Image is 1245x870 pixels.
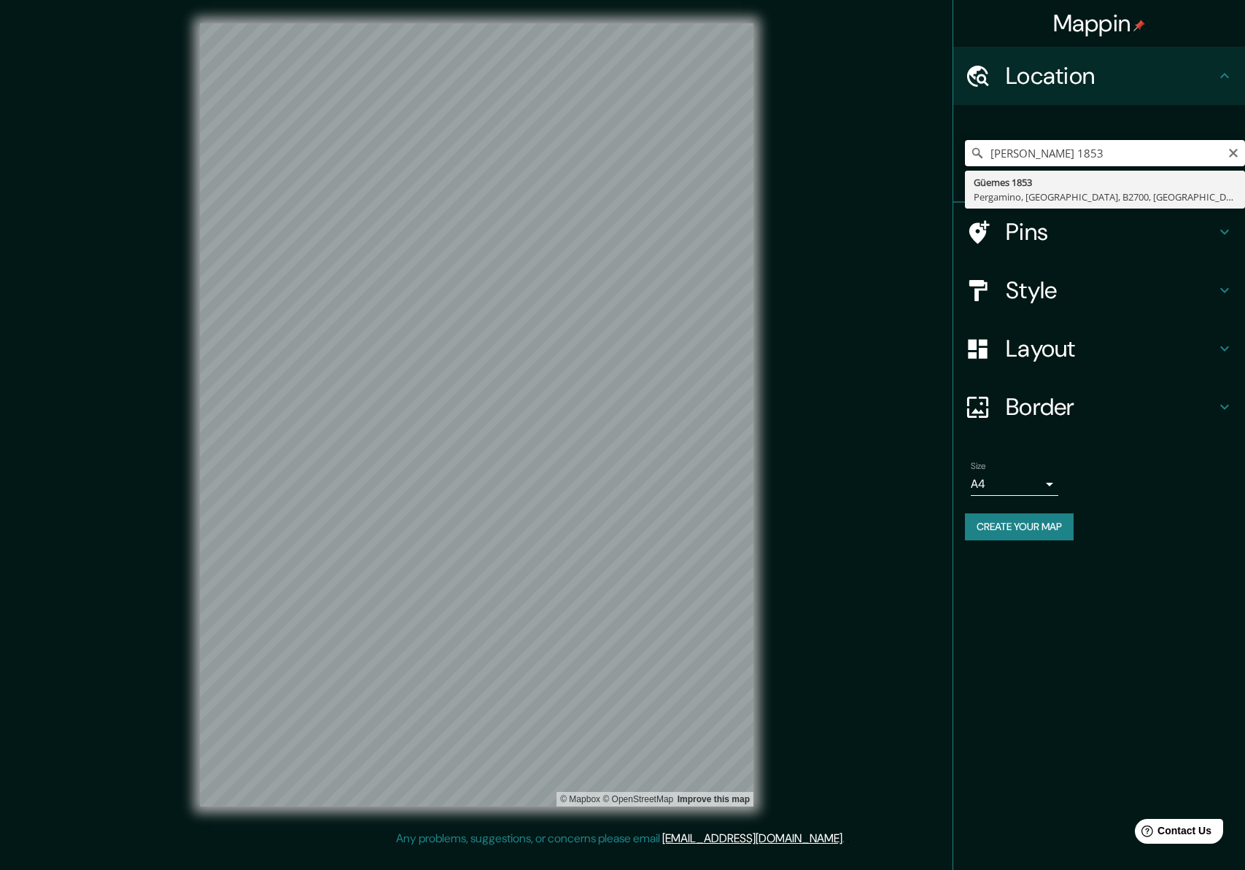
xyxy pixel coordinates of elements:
[1053,9,1146,38] h4: Mappin
[965,513,1074,540] button: Create your map
[965,140,1245,166] input: Pick your city or area
[953,378,1245,436] div: Border
[1006,61,1216,90] h4: Location
[847,830,850,847] div: .
[953,203,1245,261] div: Pins
[953,261,1245,319] div: Style
[200,23,753,807] canvas: Map
[1006,217,1216,246] h4: Pins
[396,830,845,847] p: Any problems, suggestions, or concerns please email .
[953,47,1245,105] div: Location
[1227,145,1239,159] button: Clear
[974,190,1236,204] div: Pergamino, [GEOGRAPHIC_DATA], B2700, [GEOGRAPHIC_DATA]
[974,175,1236,190] div: Güemes 1853
[662,831,842,846] a: [EMAIL_ADDRESS][DOMAIN_NAME]
[602,794,673,804] a: OpenStreetMap
[1115,813,1229,854] iframe: Help widget launcher
[845,830,847,847] div: .
[953,319,1245,378] div: Layout
[1006,276,1216,305] h4: Style
[1006,334,1216,363] h4: Layout
[1133,20,1145,31] img: pin-icon.png
[971,460,986,473] label: Size
[678,794,750,804] a: Map feedback
[971,473,1058,496] div: A4
[1006,392,1216,422] h4: Border
[560,794,600,804] a: Mapbox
